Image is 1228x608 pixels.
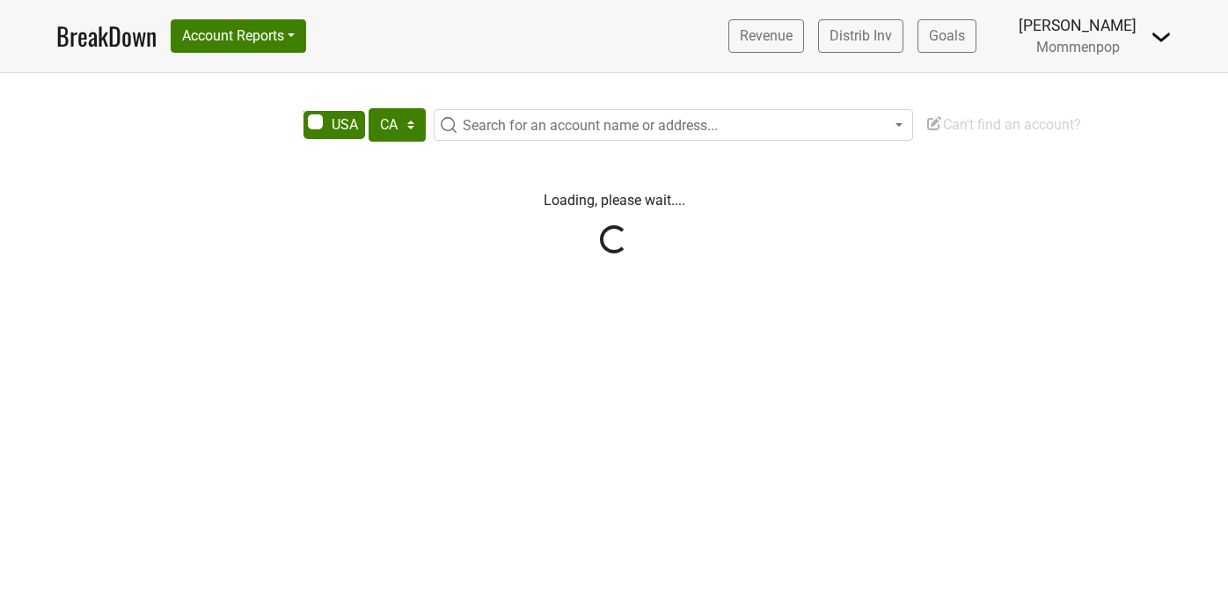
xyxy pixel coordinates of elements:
span: Mommenpop [1036,39,1120,55]
button: Account Reports [171,19,306,53]
img: Dropdown Menu [1151,26,1172,48]
span: Can't find an account? [925,116,1081,133]
img: Edit [925,114,943,132]
a: Goals [917,19,976,53]
a: Revenue [728,19,804,53]
a: BreakDown [56,18,157,55]
span: Search for an account name or address... [463,117,718,134]
div: [PERSON_NAME] [1019,14,1137,37]
p: Loading, please wait.... [126,190,1102,211]
a: Distrib Inv [818,19,903,53]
